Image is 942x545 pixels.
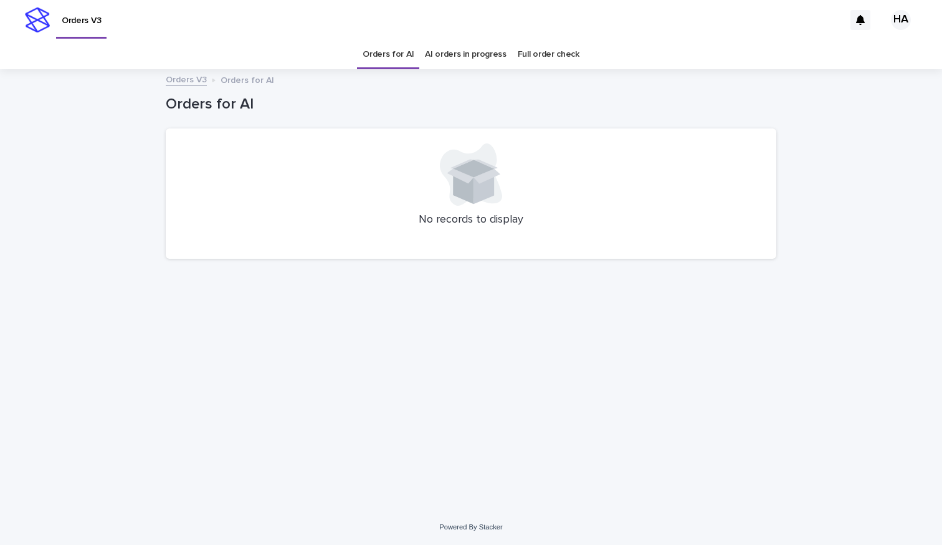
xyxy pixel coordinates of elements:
p: Orders for AI [221,72,274,86]
a: Orders V3 [166,72,207,86]
div: HA [891,10,911,30]
p: No records to display [181,213,761,227]
a: AI orders in progress [425,40,507,69]
a: Powered By Stacker [439,523,502,531]
h1: Orders for AI [166,95,776,113]
a: Orders for AI [363,40,414,69]
img: stacker-logo-s-only.png [25,7,50,32]
a: Full order check [518,40,579,69]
